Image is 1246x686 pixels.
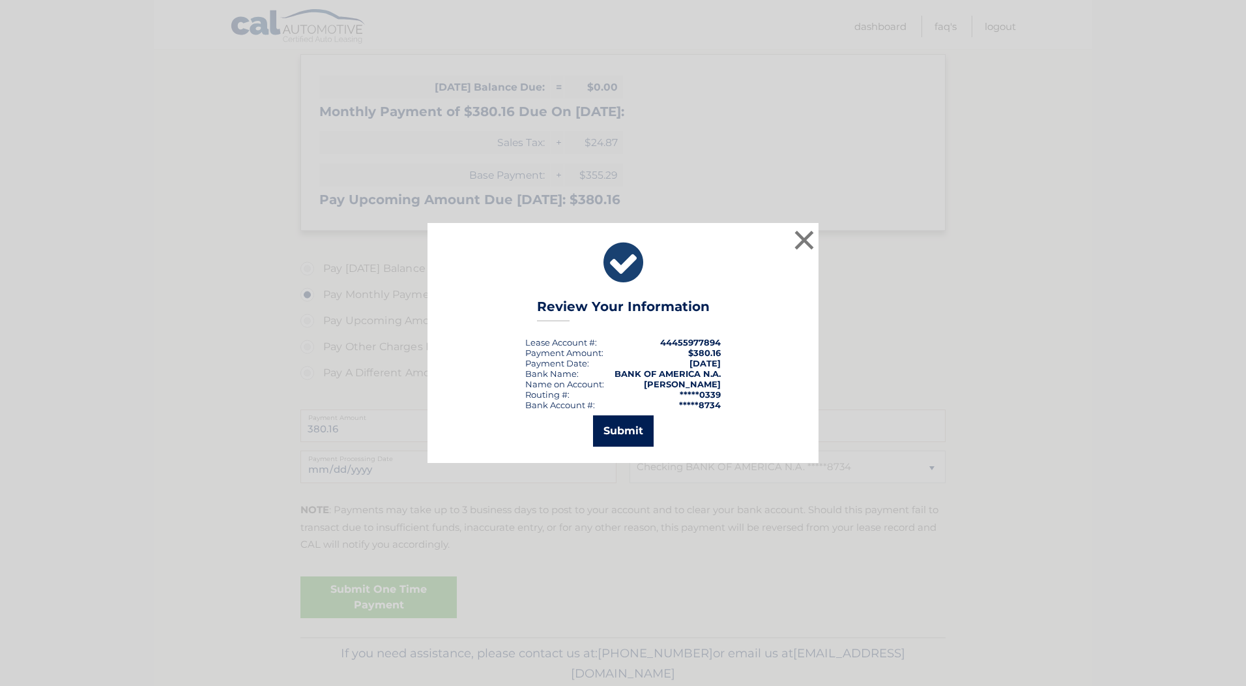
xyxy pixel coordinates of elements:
[660,337,721,348] strong: 44455977894
[644,379,721,389] strong: [PERSON_NAME]
[525,358,587,368] span: Payment Date
[615,368,721,379] strong: BANK OF AMERICA N.A.
[525,368,579,379] div: Bank Name:
[688,348,721,358] span: $380.16
[525,348,603,358] div: Payment Amount:
[525,358,589,368] div: :
[525,400,595,410] div: Bank Account #:
[525,389,570,400] div: Routing #:
[525,337,597,348] div: Lease Account #:
[593,415,654,447] button: Submit
[525,379,604,389] div: Name on Account:
[537,299,710,321] h3: Review Your Information
[689,358,721,368] span: [DATE]
[791,227,817,253] button: ×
